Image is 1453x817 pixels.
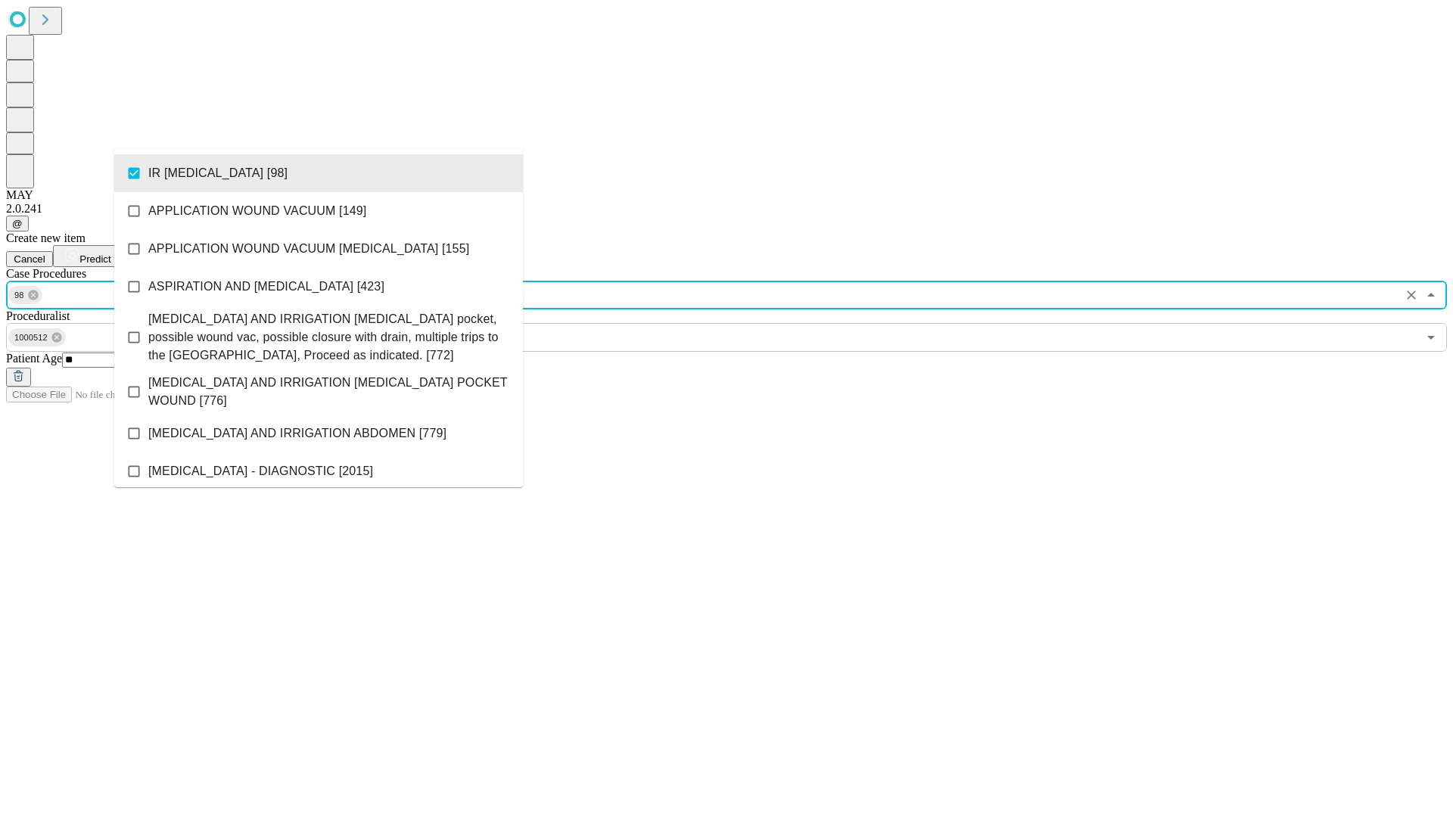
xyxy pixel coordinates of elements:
[8,328,66,346] div: 1000512
[8,286,42,304] div: 98
[12,218,23,229] span: @
[148,240,469,258] span: APPLICATION WOUND VACUUM [MEDICAL_DATA] [155]
[6,202,1447,216] div: 2.0.241
[6,352,62,365] span: Patient Age
[148,424,446,443] span: [MEDICAL_DATA] AND IRRIGATION ABDOMEN [779]
[148,164,288,182] span: IR [MEDICAL_DATA] [98]
[6,267,86,280] span: Scheduled Procedure
[8,287,30,304] span: 98
[8,329,54,346] span: 1000512
[6,231,86,244] span: Create new item
[148,374,511,410] span: [MEDICAL_DATA] AND IRRIGATION [MEDICAL_DATA] POCKET WOUND [776]
[6,251,53,267] button: Cancel
[148,462,373,480] span: [MEDICAL_DATA] - DIAGNOSTIC [2015]
[6,309,70,322] span: Proceduralist
[1420,284,1442,306] button: Close
[148,202,366,220] span: APPLICATION WOUND VACUUM [149]
[53,245,123,267] button: Predict
[148,310,511,365] span: [MEDICAL_DATA] AND IRRIGATION [MEDICAL_DATA] pocket, possible wound vac, possible closure with dr...
[6,188,1447,202] div: MAY
[1401,284,1422,306] button: Clear
[79,253,110,265] span: Predict
[6,216,29,231] button: @
[148,278,384,296] span: ASPIRATION AND [MEDICAL_DATA] [423]
[14,253,45,265] span: Cancel
[1420,327,1442,348] button: Open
